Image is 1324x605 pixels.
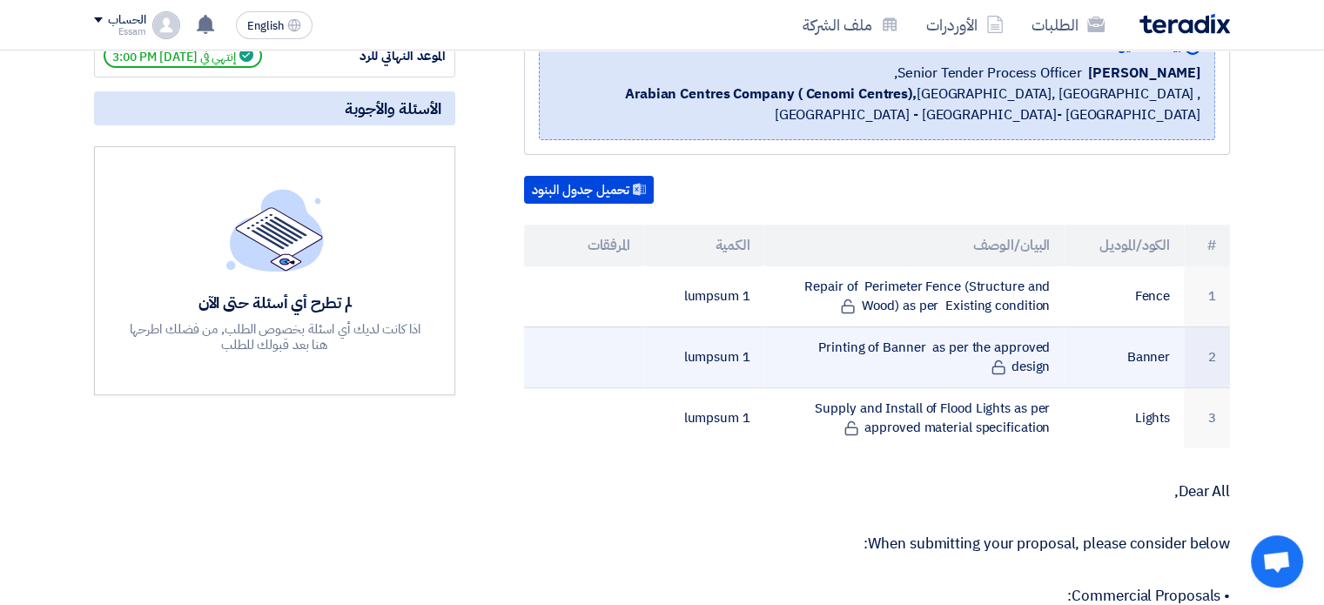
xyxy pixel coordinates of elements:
[644,387,764,448] td: 1 lumpsum
[625,84,917,104] b: Arabian Centres Company ( Cenomi Centres),
[524,176,654,204] button: تحميل جدول البنود
[108,13,145,28] div: الحساب
[345,98,441,118] span: الأسئلة والأجوبة
[1064,266,1184,327] td: Fence
[644,225,764,266] th: الكمية
[315,46,446,66] div: الموعد النهائي للرد
[912,4,1018,45] a: الأوردرات
[1064,225,1184,266] th: الكود/الموديل
[127,321,423,353] div: اذا كانت لديك أي اسئلة بخصوص الطلب, من فضلك اطرحها هنا بعد قبولك للطلب
[524,588,1230,605] p: • Commercial Proposals:
[127,292,423,313] div: لم تطرح أي أسئلة حتى الآن
[104,44,262,68] span: إنتهي في [DATE] 3:00 PM
[152,11,180,39] img: profile_test.png
[764,326,1065,387] td: Printing of Banner as per the approved design
[236,11,313,39] button: English
[1251,535,1303,588] a: Open chat
[524,225,644,266] th: المرفقات
[644,266,764,327] td: 1 lumpsum
[94,27,145,37] div: Essam
[1184,225,1230,266] th: #
[1184,326,1230,387] td: 2
[1064,387,1184,448] td: Lights
[247,20,284,32] span: English
[1184,387,1230,448] td: 3
[554,84,1200,125] span: [GEOGRAPHIC_DATA], [GEOGRAPHIC_DATA] ,[GEOGRAPHIC_DATA] - [GEOGRAPHIC_DATA]- [GEOGRAPHIC_DATA]
[1064,326,1184,387] td: Banner
[644,326,764,387] td: 1 lumpsum
[764,387,1065,448] td: Supply and Install of Flood Lights as per approved material specification
[524,483,1230,501] p: Dear All,
[764,225,1065,266] th: البيان/الوصف
[1088,63,1200,84] span: [PERSON_NAME]
[1018,4,1119,45] a: الطلبات
[764,266,1065,327] td: Repair of Perimeter Fence (Structure and Wood) as per Existing condition
[226,189,324,271] img: empty_state_list.svg
[894,63,1081,84] span: Senior Tender Process Officer,
[524,535,1230,553] p: When submitting your proposal, please consider below:
[1139,14,1230,34] img: Teradix logo
[1184,266,1230,327] td: 1
[789,4,912,45] a: ملف الشركة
